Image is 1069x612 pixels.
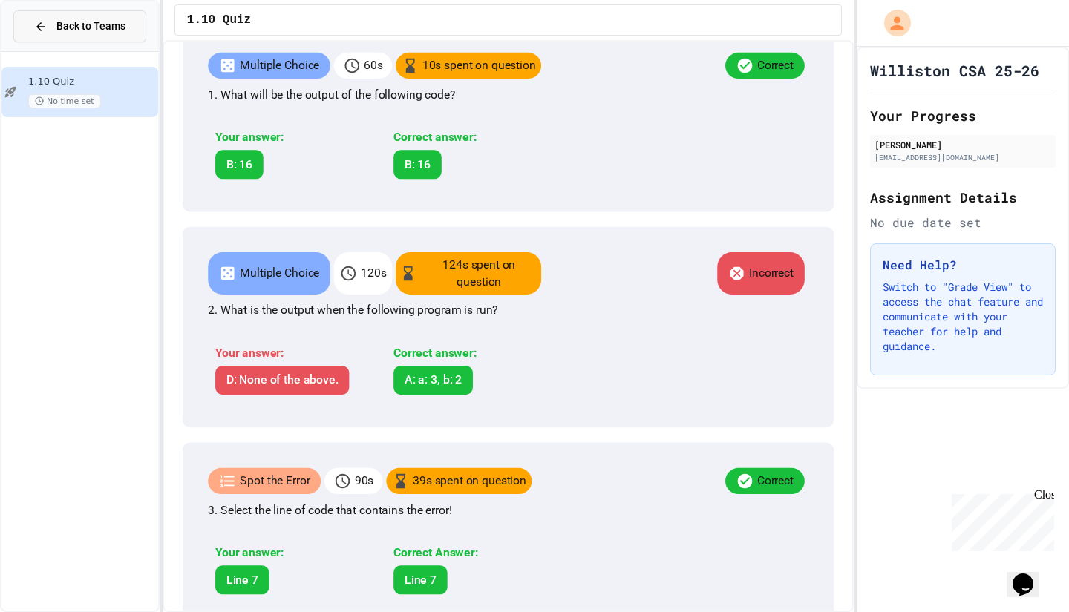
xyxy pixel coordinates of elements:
p: Switch to "Grade View" to access the chat feature and communicate with your teacher for help and ... [883,280,1043,354]
div: D: None of the above. [215,366,349,395]
div: Chat with us now!Close [6,6,102,94]
div: No due date set [870,214,1056,231]
span: 1.10 Quiz [187,11,251,29]
p: 1. What will be the output of the following code? [208,86,808,104]
p: Correct [757,57,794,75]
div: [EMAIL_ADDRESS][DOMAIN_NAME] [875,152,1051,163]
p: Multiple Choice [240,265,319,283]
p: Correct [757,473,794,490]
h2: Your Progress [870,105,1056,126]
p: 60 s [364,57,382,75]
h1: Williston CSA 25-26 [870,60,1039,81]
p: 10 s spent on question [422,57,536,75]
p: 39 s spent on question [413,473,526,490]
iframe: chat widget [1007,553,1054,597]
p: 124 s spent on question [420,256,537,291]
p: 2. What is the output when the following program is run? [208,302,808,320]
p: Spot the Error [240,473,310,490]
p: 120 s [361,265,386,283]
div: Line 7 [393,565,448,594]
div: [PERSON_NAME] [875,138,1051,151]
div: Your answer: [215,129,368,147]
button: Back to Teams [13,10,146,42]
p: Incorrect [749,265,794,283]
p: 90 s [355,473,373,490]
div: Your answer: [215,344,368,362]
span: 1.10 Quiz [28,76,155,88]
div: A: a: 3, b: 2 [393,366,473,395]
span: Back to Teams [56,19,125,34]
div: Correct answer: [393,129,546,147]
div: B: 16 [215,150,264,179]
div: Correct Answer: [393,544,546,562]
iframe: chat widget [946,488,1054,551]
div: Your answer: [215,544,368,562]
span: No time set [28,94,101,108]
div: My Account [869,6,915,40]
p: 3. Select the line of code that contains the error! [208,501,808,519]
div: B: 16 [393,150,442,179]
div: Line 7 [215,565,269,594]
h2: Assignment Details [870,187,1056,208]
h3: Need Help? [883,256,1043,274]
div: Correct answer: [393,344,546,362]
p: Multiple Choice [240,57,319,75]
